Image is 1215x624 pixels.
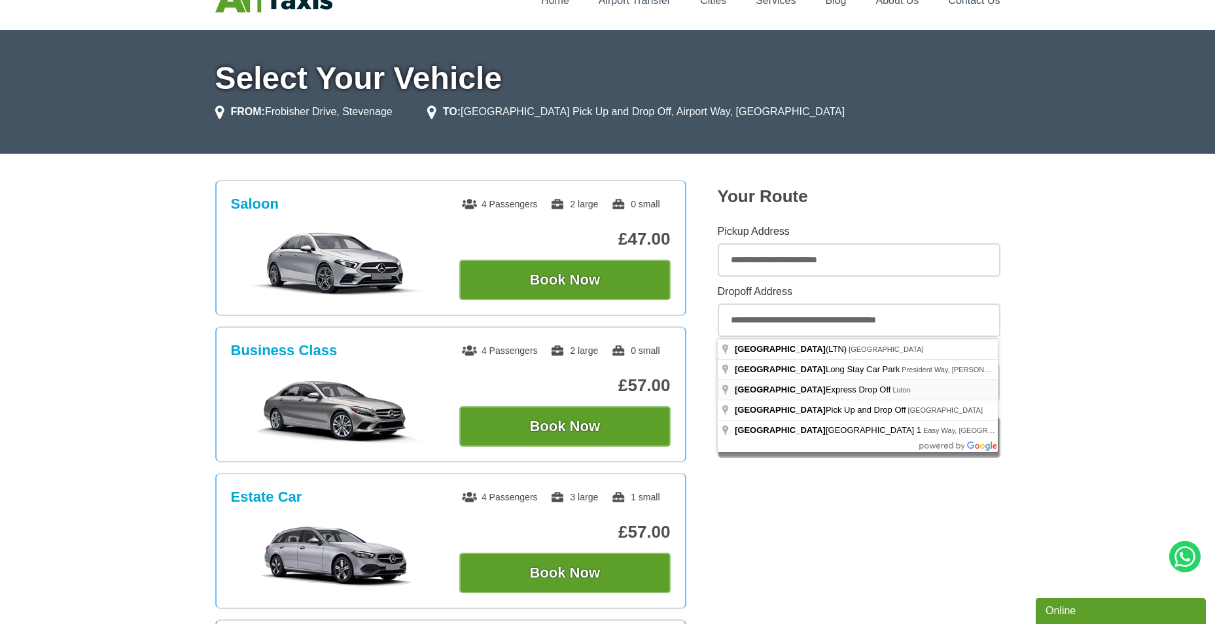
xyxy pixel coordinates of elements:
[238,524,434,589] img: Estate Car
[231,342,338,359] h3: Business Class
[718,286,1000,297] label: Dropoff Address
[550,345,598,356] span: 2 large
[462,199,538,209] span: 4 Passengers
[231,106,265,117] strong: FROM:
[735,405,826,415] span: [GEOGRAPHIC_DATA]
[718,186,1000,207] h2: Your Route
[550,199,598,209] span: 2 large
[735,405,908,415] span: Pick Up and Drop Off
[908,406,983,414] span: [GEOGRAPHIC_DATA]
[462,492,538,502] span: 4 Passengers
[459,522,671,542] p: £57.00
[231,196,279,213] h3: Saloon
[849,345,924,353] span: [GEOGRAPHIC_DATA]
[462,345,538,356] span: 4 Passengers
[735,425,826,435] span: [GEOGRAPHIC_DATA]
[238,377,434,443] img: Business Class
[735,364,902,374] span: Long Stay Car Park
[459,406,671,447] button: Book Now
[459,229,671,249] p: £47.00
[459,375,671,396] p: £57.00
[459,553,671,593] button: Book Now
[427,104,845,120] li: [GEOGRAPHIC_DATA] Pick Up and Drop Off, Airport Way, [GEOGRAPHIC_DATA]
[611,492,660,502] span: 1 small
[892,386,911,394] span: Luton
[238,231,434,296] img: Saloon
[923,426,1034,434] span: Easy Way, [GEOGRAPHIC_DATA]
[718,226,1000,237] label: Pickup Address
[735,385,826,394] span: [GEOGRAPHIC_DATA]
[611,345,660,356] span: 0 small
[215,104,393,120] li: Frobisher Drive, Stevenage
[902,366,1011,373] span: President Way, [PERSON_NAME]
[611,199,660,209] span: 0 small
[735,425,923,435] span: [GEOGRAPHIC_DATA] 1
[550,492,598,502] span: 3 large
[735,344,826,354] span: [GEOGRAPHIC_DATA]
[735,385,892,394] span: Express Drop Off
[231,489,302,506] h3: Estate Car
[735,364,826,374] span: [GEOGRAPHIC_DATA]
[459,260,671,300] button: Book Now
[735,344,849,354] span: (LTN)
[215,63,1000,94] h1: Select Your Vehicle
[443,106,461,117] strong: TO:
[1036,595,1208,624] iframe: chat widget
